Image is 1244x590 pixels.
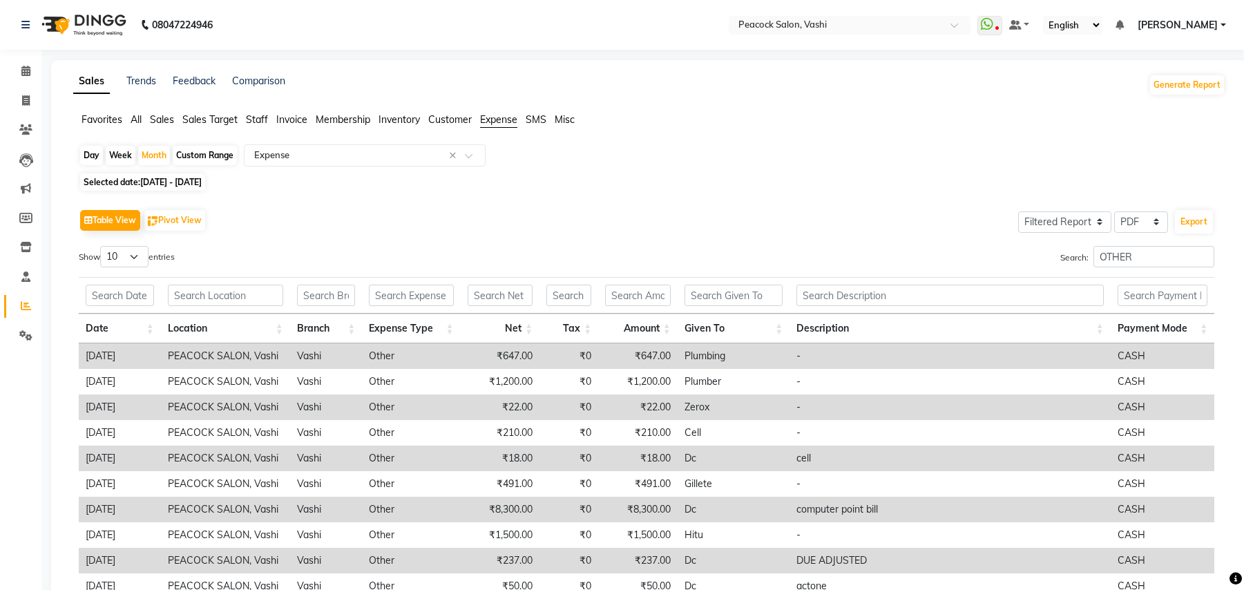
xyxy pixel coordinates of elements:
[555,113,575,126] span: Misc
[790,420,1110,446] td: -
[276,113,307,126] span: Invoice
[150,113,174,126] span: Sales
[79,420,161,446] td: [DATE]
[1111,420,1214,446] td: CASH
[598,369,678,394] td: ₹1,200.00
[161,522,290,548] td: PEACOCK SALON, Vashi
[290,369,363,394] td: Vashi
[598,343,678,369] td: ₹647.00
[79,522,161,548] td: [DATE]
[73,69,110,94] a: Sales
[539,343,598,369] td: ₹0
[144,210,205,231] button: Pivot View
[598,497,678,522] td: ₹8,300.00
[598,522,678,548] td: ₹1,500.00
[100,246,149,267] select: Showentries
[460,548,539,573] td: ₹237.00
[598,471,678,497] td: ₹491.00
[790,343,1110,369] td: -
[468,285,533,306] input: Search Net
[290,522,363,548] td: Vashi
[80,173,205,191] span: Selected date:
[290,471,363,497] td: Vashi
[678,314,790,343] th: Given To: activate to sort column ascending
[1150,75,1224,95] button: Generate Report
[790,522,1110,548] td: -
[161,394,290,420] td: PEACOCK SALON, Vashi
[539,522,598,548] td: ₹0
[598,446,678,471] td: ₹18.00
[539,548,598,573] td: ₹0
[290,394,363,420] td: Vashi
[449,149,461,163] span: Clear all
[678,548,790,573] td: Dc
[1093,246,1214,267] input: Search:
[1111,497,1214,522] td: CASH
[460,497,539,522] td: ₹8,300.00
[138,146,170,165] div: Month
[290,420,363,446] td: Vashi
[1175,210,1213,234] button: Export
[379,113,420,126] span: Inventory
[290,343,363,369] td: Vashi
[161,343,290,369] td: PEACOCK SALON, Vashi
[539,471,598,497] td: ₹0
[1111,446,1214,471] td: CASH
[79,314,161,343] th: Date: activate to sort column ascending
[598,420,678,446] td: ₹210.00
[790,548,1110,573] td: DUE ADJUSTED
[182,113,238,126] span: Sales Target
[148,216,158,227] img: pivot.png
[362,548,460,573] td: Other
[546,285,591,306] input: Search Tax
[790,471,1110,497] td: -
[362,522,460,548] td: Other
[168,285,283,306] input: Search Location
[79,369,161,394] td: [DATE]
[539,446,598,471] td: ₹0
[790,394,1110,420] td: -
[460,471,539,497] td: ₹491.00
[790,369,1110,394] td: -
[79,548,161,573] td: [DATE]
[232,75,285,87] a: Comparison
[297,285,356,306] input: Search Branch
[161,548,290,573] td: PEACOCK SALON, Vashi
[161,497,290,522] td: PEACOCK SALON, Vashi
[316,113,370,126] span: Membership
[362,343,460,369] td: Other
[1111,394,1214,420] td: CASH
[140,177,202,187] span: [DATE] - [DATE]
[460,394,539,420] td: ₹22.00
[131,113,142,126] span: All
[161,369,290,394] td: PEACOCK SALON, Vashi
[678,471,790,497] td: Gillete
[290,548,363,573] td: Vashi
[161,471,290,497] td: PEACOCK SALON, Vashi
[79,246,175,267] label: Show entries
[161,314,290,343] th: Location: activate to sort column ascending
[678,420,790,446] td: Cell
[79,446,161,471] td: [DATE]
[678,343,790,369] td: Plumbing
[290,497,363,522] td: Vashi
[79,394,161,420] td: [DATE]
[152,6,213,44] b: 08047224946
[790,446,1110,471] td: cell
[173,75,216,87] a: Feedback
[362,314,460,343] th: Expense Type: activate to sort column ascending
[460,522,539,548] td: ₹1,500.00
[678,369,790,394] td: Plumber
[598,548,678,573] td: ₹237.00
[173,146,237,165] div: Custom Range
[460,446,539,471] td: ₹18.00
[290,446,363,471] td: Vashi
[796,285,1104,306] input: Search Description
[460,420,539,446] td: ₹210.00
[79,497,161,522] td: [DATE]
[678,497,790,522] td: Dc
[246,113,268,126] span: Staff
[526,113,546,126] span: SMS
[1111,343,1214,369] td: CASH
[428,113,472,126] span: Customer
